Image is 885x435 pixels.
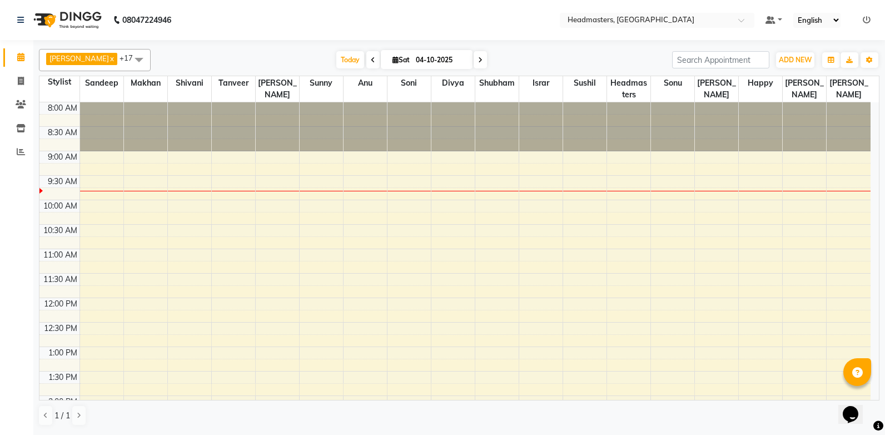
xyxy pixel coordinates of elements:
span: Sonu [651,76,694,90]
span: Happy [739,76,782,90]
input: 2025-10-04 [412,52,468,68]
span: 1 / 1 [54,410,70,422]
div: 11:00 AM [41,249,79,261]
span: Makhan [124,76,167,90]
button: ADD NEW [776,52,814,68]
span: [PERSON_NAME] [783,76,826,102]
span: Soni [387,76,431,90]
div: 9:00 AM [46,151,79,163]
div: 8:30 AM [46,127,79,139]
div: 10:00 AM [41,200,79,212]
span: Headmasters [607,76,650,102]
b: 08047224946 [122,4,171,36]
span: Sandeep [80,76,123,90]
input: Search Appointment [672,51,769,68]
div: 12:00 PM [42,298,79,310]
span: Shubham [475,76,519,90]
span: [PERSON_NAME] [695,76,738,102]
span: +17 [120,53,141,62]
span: Sunny [300,76,343,90]
span: [PERSON_NAME] [256,76,299,102]
a: x [109,54,114,63]
div: Stylist [39,76,79,88]
span: Sushil [563,76,606,90]
div: 10:30 AM [41,225,79,236]
span: ADD NEW [779,56,812,64]
span: Divya [431,76,475,90]
span: [PERSON_NAME] [827,76,871,102]
span: Anu [344,76,387,90]
div: 1:30 PM [46,372,79,383]
span: Shivani [168,76,211,90]
span: Today [336,51,364,68]
div: 1:00 PM [46,347,79,359]
iframe: chat widget [838,390,874,424]
div: 12:30 PM [42,323,79,334]
span: [PERSON_NAME] [49,54,109,63]
div: 11:30 AM [41,274,79,285]
div: 9:30 AM [46,176,79,187]
div: 8:00 AM [46,102,79,114]
span: Tanveer [212,76,255,90]
img: logo [28,4,105,36]
span: Israr [519,76,563,90]
div: 2:00 PM [46,396,79,408]
span: Sat [390,56,412,64]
